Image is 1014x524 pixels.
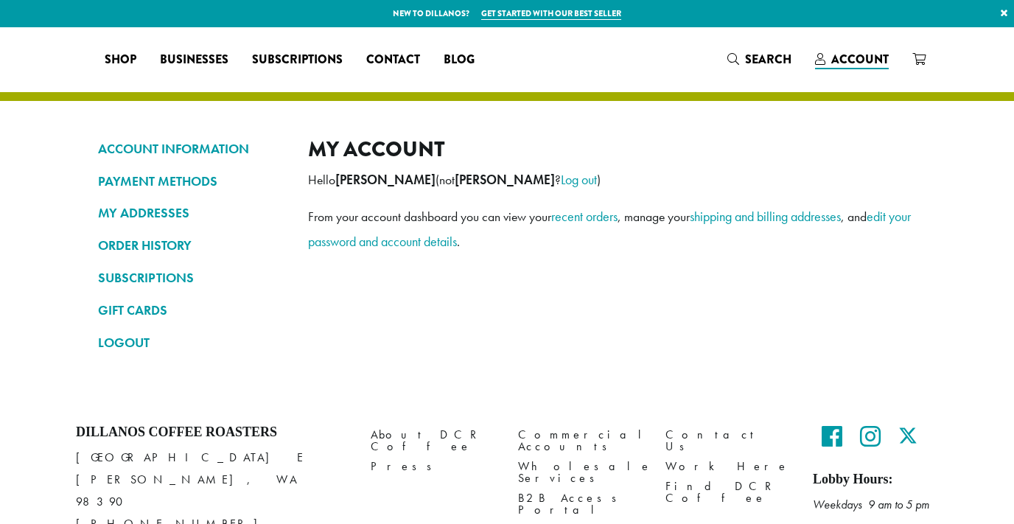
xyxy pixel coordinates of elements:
a: LOGOUT [98,330,286,355]
a: recent orders [551,208,618,225]
a: shipping and billing addresses [690,208,841,225]
span: Contact [366,51,420,69]
strong: [PERSON_NAME] [455,172,555,188]
span: Subscriptions [252,51,343,69]
span: Blog [444,51,475,69]
span: Businesses [160,51,228,69]
strong: [PERSON_NAME] [335,172,436,188]
a: Shop [93,48,148,71]
a: Contact Us [665,425,791,456]
a: ACCOUNT INFORMATION [98,136,286,161]
a: Search [716,47,803,71]
a: Work Here [665,457,791,477]
a: GIFT CARDS [98,298,286,323]
a: B2B Access Portal [518,489,643,520]
a: Find DCR Coffee [665,477,791,509]
a: PAYMENT METHODS [98,169,286,194]
span: Shop [105,51,136,69]
a: ORDER HISTORY [98,233,286,258]
a: Commercial Accounts [518,425,643,456]
a: Wholesale Services [518,457,643,489]
p: From your account dashboard you can view your , manage your , and . [308,204,916,254]
a: MY ADDRESSES [98,200,286,226]
a: Log out [561,171,597,188]
p: Hello (not ? ) [308,167,916,192]
span: Account [831,51,889,68]
a: Press [371,457,496,477]
h2: My account [308,136,916,162]
a: About DCR Coffee [371,425,496,456]
h5: Lobby Hours: [813,472,938,488]
span: Search [745,51,791,68]
h4: Dillanos Coffee Roasters [76,425,349,441]
em: Weekdays 9 am to 5 pm [813,497,929,512]
nav: Account pages [98,136,286,367]
a: SUBSCRIPTIONS [98,265,286,290]
a: Get started with our best seller [481,7,621,20]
